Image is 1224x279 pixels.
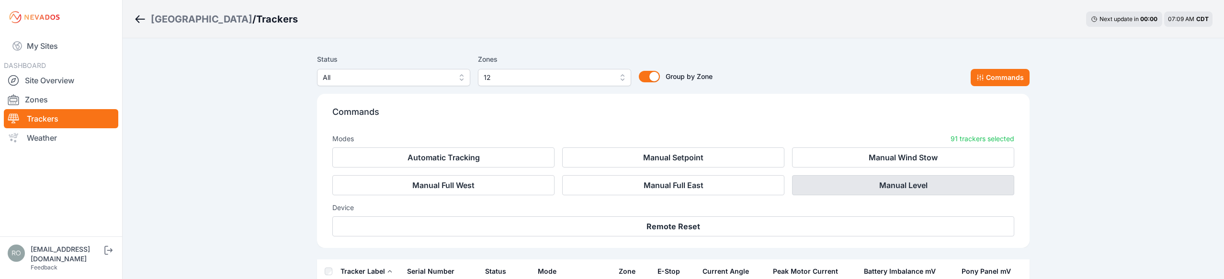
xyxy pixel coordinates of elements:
button: Commands [971,69,1030,86]
a: Zones [4,90,118,109]
span: 07:09 AM [1168,15,1194,22]
nav: Breadcrumb [134,7,298,32]
button: Manual Full West [332,175,555,195]
label: Zones [478,54,631,65]
span: Next update in [1099,15,1139,22]
span: All [323,72,451,83]
span: 12 [484,72,612,83]
span: CDT [1196,15,1209,22]
div: Zone [619,267,635,276]
div: Serial Number [407,267,454,276]
h3: Device [332,203,1014,212]
label: Status [317,54,470,65]
a: My Sites [4,34,118,57]
h3: Trackers [256,12,298,26]
p: Commands [332,105,1014,126]
button: Automatic Tracking [332,147,555,167]
span: Group by Zone [666,72,713,80]
div: 00 : 00 [1140,15,1157,23]
div: Status [485,267,506,276]
span: / [252,12,256,26]
button: Remote Reset [332,216,1014,236]
div: Tracker Label [340,267,385,276]
button: Manual Level [792,175,1014,195]
div: Current Angle [703,267,749,276]
button: All [317,69,470,86]
button: 12 [478,69,631,86]
div: Pony Panel mV [962,267,1011,276]
p: 91 trackers selected [951,134,1014,144]
div: Mode [538,267,556,276]
img: Nevados [8,10,61,25]
div: E-Stop [657,267,680,276]
a: Feedback [31,264,57,271]
a: Weather [4,128,118,147]
button: Manual Full East [562,175,784,195]
img: rono@prim.com [8,245,25,262]
button: Manual Setpoint [562,147,784,167]
a: Trackers [4,109,118,128]
h3: Modes [332,134,354,144]
span: DASHBOARD [4,61,46,69]
div: [EMAIL_ADDRESS][DOMAIN_NAME] [31,245,102,264]
a: [GEOGRAPHIC_DATA] [151,12,252,26]
a: Site Overview [4,71,118,90]
div: Battery Imbalance mV [864,267,936,276]
div: Peak Motor Current [773,267,838,276]
button: Manual Wind Stow [792,147,1014,167]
